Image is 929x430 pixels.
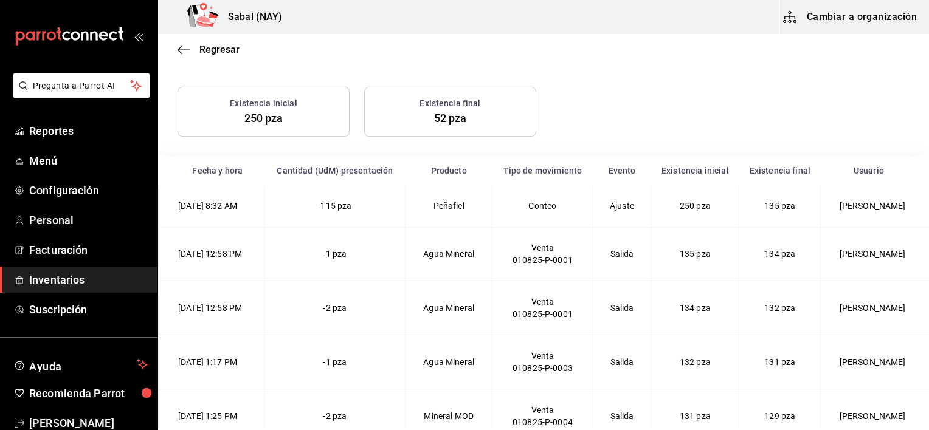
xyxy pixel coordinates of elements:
td: Agua Mineral [406,281,492,335]
div: Fecha y hora [178,166,258,176]
td: [DATE] 1:17 PM [159,335,265,389]
span: 131 pza [764,357,795,367]
div: Evento [600,166,644,176]
span: Regresar [199,44,240,55]
button: Regresar [178,44,240,55]
span: Inventarios [29,271,148,288]
span: -1 pza [323,357,347,367]
td: Agua Mineral [406,335,492,389]
div: Usuario [828,166,910,176]
span: 250 pza [680,201,711,211]
span: -1 pza [323,249,347,259]
div: Producto [413,166,485,176]
div: 010825-P-0004 [507,416,578,428]
td: Salida [593,227,651,281]
div: Existencia final [747,166,813,176]
div: Existencia inicial [658,166,732,176]
td: Ajuste [593,185,651,227]
span: Suscripción [29,301,148,318]
div: Tipo de movimiento [500,166,585,176]
td: Salida [593,281,651,335]
span: Recomienda Parrot [29,385,148,401]
span: 134 pza [764,249,795,259]
span: Facturación [29,242,148,258]
td: [PERSON_NAME] [821,227,929,281]
td: [DATE] 12:58 PM [159,227,265,281]
td: Agua Mineral [406,227,492,281]
td: Peñafiel [406,185,492,227]
span: -2 pza [323,411,347,421]
span: -115 pza [318,201,351,211]
span: 250 pza [244,112,283,125]
a: Pregunta a Parrot AI [9,88,150,101]
div: Venta [507,296,578,308]
h3: Existencia inicial [230,97,297,110]
span: 135 pza [764,201,795,211]
div: Venta [507,404,578,416]
div: Cantidad (UdM) presentación [272,166,398,176]
td: [PERSON_NAME] [821,281,929,335]
span: Configuración [29,182,148,199]
span: 131 pza [680,411,711,421]
span: 132 pza [680,357,711,367]
span: -2 pza [323,303,347,313]
span: 52 pza [434,112,467,125]
span: Personal [29,212,148,228]
span: Menú [29,152,148,169]
span: Ayuda [29,357,132,372]
span: Pregunta a Parrot AI [33,80,131,92]
button: open_drawer_menu [134,32,143,41]
td: [PERSON_NAME] [821,185,929,227]
div: Conteo [507,200,578,212]
span: 134 pza [680,303,711,313]
div: Venta [507,242,578,254]
span: 132 pza [764,303,795,313]
span: Reportes [29,123,148,139]
div: 010825-P-0001 [507,254,578,266]
div: Venta [507,350,578,362]
h3: Sabal (NAY) [218,10,282,24]
td: [PERSON_NAME] [821,335,929,389]
td: Salida [593,335,651,389]
div: 010825-P-0001 [507,308,578,320]
span: 135 pza [680,249,711,259]
div: 010825-P-0003 [507,362,578,374]
td: [DATE] 8:32 AM [159,185,265,227]
button: Pregunta a Parrot AI [13,73,150,98]
td: [DATE] 12:58 PM [159,281,265,335]
span: 129 pza [764,411,795,421]
h3: Existencia final [420,97,480,110]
